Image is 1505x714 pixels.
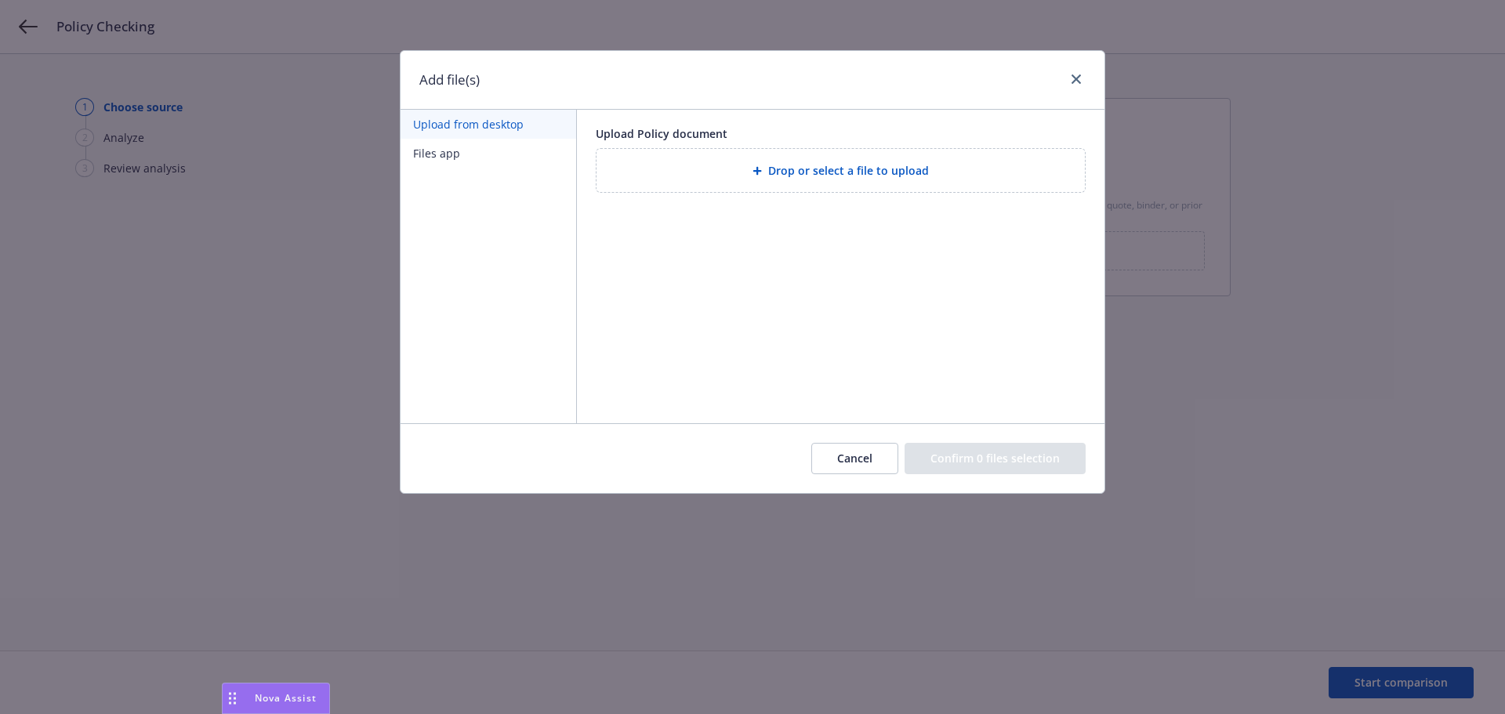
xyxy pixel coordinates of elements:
[768,162,929,179] span: Drop or select a file to upload
[596,148,1086,193] div: Drop or select a file to upload
[401,110,576,139] button: Upload from desktop
[401,139,576,168] button: Files app
[222,683,330,714] button: Nova Assist
[1067,70,1086,89] a: close
[223,683,242,713] div: Drag to move
[419,70,480,90] h1: Add file(s)
[811,443,898,474] button: Cancel
[255,691,317,705] span: Nova Assist
[596,125,1086,142] div: Upload Policy document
